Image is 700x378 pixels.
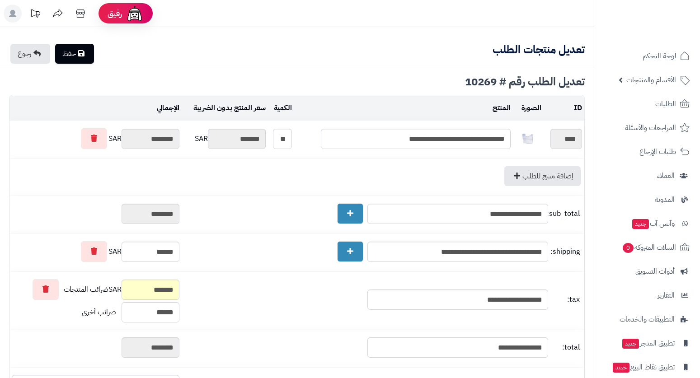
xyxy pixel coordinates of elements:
[639,25,691,44] img: logo-2.png
[184,129,266,149] div: SAR
[612,361,675,373] span: تطبيق نقاط البيع
[108,8,122,19] span: رفيق
[550,342,580,353] span: total:
[519,130,537,148] img: stovelis-spaudiniams-formatas-a4-pakabinamas-40x40.jpg
[643,50,676,62] span: لوحة التحكم
[550,247,580,257] span: shipping:
[12,241,179,262] div: SAR
[126,5,144,23] img: ai-face.png
[268,96,295,121] td: الكمية
[635,265,675,278] span: أدوات التسويق
[82,307,116,317] span: ضرائب أخرى
[493,42,585,58] b: تعديل منتجات الطلب
[600,261,695,282] a: أدوات التسويق
[550,294,580,305] span: tax:
[9,96,182,121] td: الإجمالي
[504,166,581,186] a: إضافة منتج للطلب
[620,313,675,326] span: التطبيقات والخدمات
[623,243,634,253] span: 0
[9,76,585,87] div: تعديل الطلب رقم # 10269
[10,44,50,64] a: رجوع
[613,363,630,373] span: جديد
[600,189,695,210] a: المدونة
[626,74,676,86] span: الأقسام والمنتجات
[639,145,676,158] span: طلبات الإرجاع
[600,285,695,306] a: التقارير
[600,237,695,258] a: السلات المتروكة0
[182,96,268,121] td: سعر المنتج بدون الضريبة
[550,209,580,219] span: sub_total:
[600,141,695,163] a: طلبات الإرجاع
[600,356,695,378] a: تطبيق نقاط البيعجديد
[655,98,676,110] span: الطلبات
[622,241,676,254] span: السلات المتروكة
[655,193,675,206] span: المدونة
[600,332,695,354] a: تطبيق المتجرجديد
[600,117,695,139] a: المراجعات والأسئلة
[12,128,179,149] div: SAR
[513,96,544,121] td: الصورة
[658,289,675,302] span: التقارير
[621,337,675,350] span: تطبيق المتجر
[600,213,695,234] a: وآتس آبجديد
[632,219,649,229] span: جديد
[625,121,676,134] span: المراجعات والأسئلة
[600,93,695,115] a: الطلبات
[544,96,584,121] td: ID
[55,44,94,64] a: حفظ
[657,169,675,182] span: العملاء
[24,5,47,25] a: تحديثات المنصة
[600,165,695,187] a: العملاء
[294,96,513,121] td: المنتج
[631,217,675,230] span: وآتس آب
[600,45,695,67] a: لوحة التحكم
[600,308,695,330] a: التطبيقات والخدمات
[12,279,179,300] div: SAR
[622,339,639,349] span: جديد
[64,285,108,295] span: ضرائب المنتجات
